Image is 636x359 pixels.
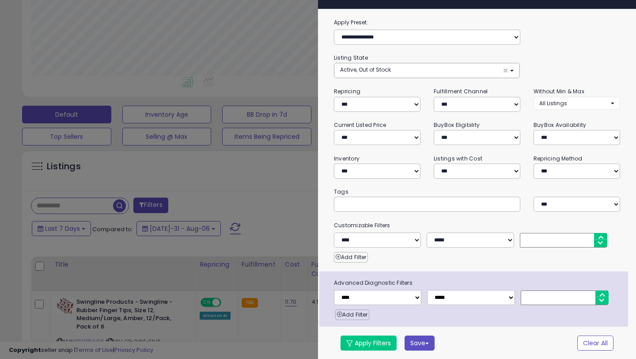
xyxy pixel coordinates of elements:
[534,88,584,95] small: Without Min & Max
[340,66,391,73] span: Active, Out of Stock
[334,121,386,129] small: Current Listed Price
[534,121,586,129] small: BuyBox Availability
[327,187,627,197] small: Tags
[341,336,397,351] button: Apply Filters
[539,99,567,107] span: All Listings
[327,221,627,230] small: Customizable Filters
[327,18,627,27] label: Apply Preset:
[503,66,508,75] span: ×
[405,336,435,351] button: Save
[534,155,583,162] small: Repricing Method
[434,121,480,129] small: BuyBox Eligibility
[577,336,613,351] button: Clear All
[334,63,519,78] button: Active, Out of Stock ×
[334,54,368,61] small: Listing State
[334,252,368,263] button: Add Filter
[434,88,488,95] small: Fulfillment Channel
[327,278,628,288] span: Advanced Diagnostic Filters
[534,97,620,110] button: All Listings
[334,155,360,162] small: Inventory
[334,88,360,95] small: Repricing
[434,155,482,162] small: Listings with Cost
[335,309,369,320] button: Add Filter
